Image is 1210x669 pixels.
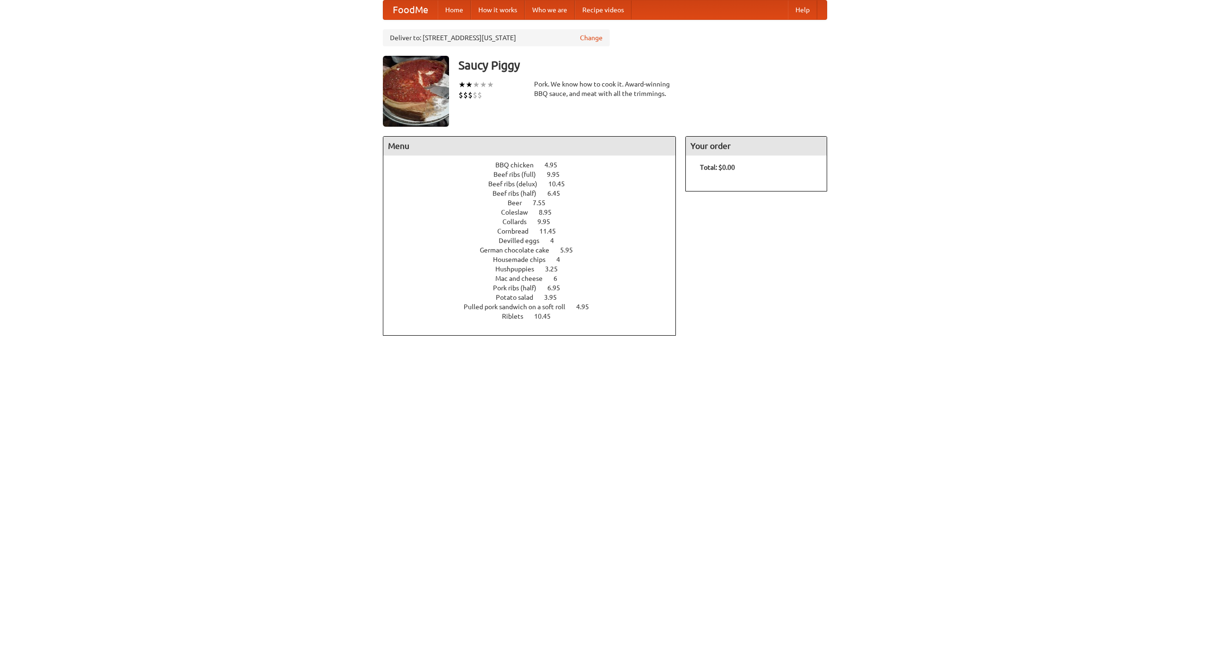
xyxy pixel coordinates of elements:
a: Pulled pork sandwich on a soft roll 4.95 [464,303,606,311]
span: Housemade chips [493,256,555,263]
a: Collards 9.95 [502,218,568,226]
h4: Your order [686,137,827,156]
li: ★ [487,79,494,90]
span: 6 [553,275,567,282]
a: Hushpuppies 3.25 [495,265,575,273]
span: Pulled pork sandwich on a soft roll [464,303,575,311]
span: German chocolate cake [480,246,559,254]
a: Housemade chips 4 [493,256,578,263]
span: Cornbread [497,227,538,235]
li: ★ [473,79,480,90]
span: 4 [556,256,570,263]
a: Who we are [525,0,575,19]
span: 4.95 [576,303,598,311]
span: 6.45 [547,190,570,197]
li: $ [463,90,468,100]
span: Collards [502,218,536,226]
span: Pork ribs (half) [493,284,546,292]
li: $ [477,90,482,100]
span: 11.45 [539,227,565,235]
img: angular.jpg [383,56,449,127]
span: Coleslaw [501,209,537,216]
span: Hushpuppies [495,265,544,273]
span: 4 [550,237,563,244]
li: ★ [480,79,487,90]
a: Beer 7.55 [508,199,563,207]
span: Riblets [502,313,533,320]
span: Potato salad [496,294,543,301]
a: FoodMe [383,0,438,19]
a: How it works [471,0,525,19]
a: Potato salad 3.95 [496,294,574,301]
span: 3.25 [545,265,567,273]
a: Home [438,0,471,19]
a: Beef ribs (delux) 10.45 [488,180,582,188]
span: 3.95 [544,294,566,301]
span: 8.95 [539,209,561,216]
a: Recipe videos [575,0,631,19]
span: Devilled eggs [499,237,549,244]
a: BBQ chicken 4.95 [495,161,575,169]
li: $ [468,90,473,100]
a: Beef ribs (half) 6.45 [493,190,578,197]
li: ★ [458,79,466,90]
a: Help [788,0,817,19]
span: Mac and cheese [495,275,552,282]
span: BBQ chicken [495,161,543,169]
span: 7.55 [533,199,555,207]
a: Devilled eggs 4 [499,237,571,244]
li: $ [458,90,463,100]
span: 9.95 [537,218,560,226]
span: 6.95 [547,284,570,292]
a: Cornbread 11.45 [497,227,573,235]
span: Beef ribs (full) [493,171,545,178]
a: Riblets 10.45 [502,313,568,320]
div: Pork. We know how to cook it. Award-winning BBQ sauce, and meat with all the trimmings. [534,79,676,98]
a: Change [580,33,603,43]
span: 10.45 [548,180,574,188]
a: Pork ribs (half) 6.95 [493,284,578,292]
span: 10.45 [534,313,560,320]
a: Mac and cheese 6 [495,275,575,282]
span: 5.95 [560,246,582,254]
li: $ [473,90,477,100]
b: Total: $0.00 [700,164,735,171]
span: 9.95 [547,171,569,178]
a: Beef ribs (full) 9.95 [493,171,577,178]
div: Deliver to: [STREET_ADDRESS][US_STATE] [383,29,610,46]
a: Coleslaw 8.95 [501,209,569,216]
h4: Menu [383,137,675,156]
span: Beef ribs (delux) [488,180,547,188]
h3: Saucy Piggy [458,56,827,75]
span: 4.95 [544,161,567,169]
span: Beef ribs (half) [493,190,546,197]
a: German chocolate cake 5.95 [480,246,590,254]
li: ★ [466,79,473,90]
span: Beer [508,199,531,207]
